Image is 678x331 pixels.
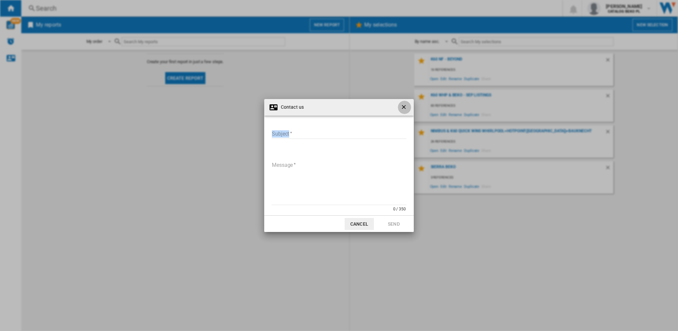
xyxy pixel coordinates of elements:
div: 0 / 350 [393,205,406,211]
h4: Contact us [278,104,304,111]
ng-md-icon: getI18NText('BUTTONS.CLOSE_DIALOG') [400,104,408,112]
button: getI18NText('BUTTONS.CLOSE_DIALOG') [398,101,411,114]
button: Cancel [345,218,374,230]
button: Send [379,218,408,230]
